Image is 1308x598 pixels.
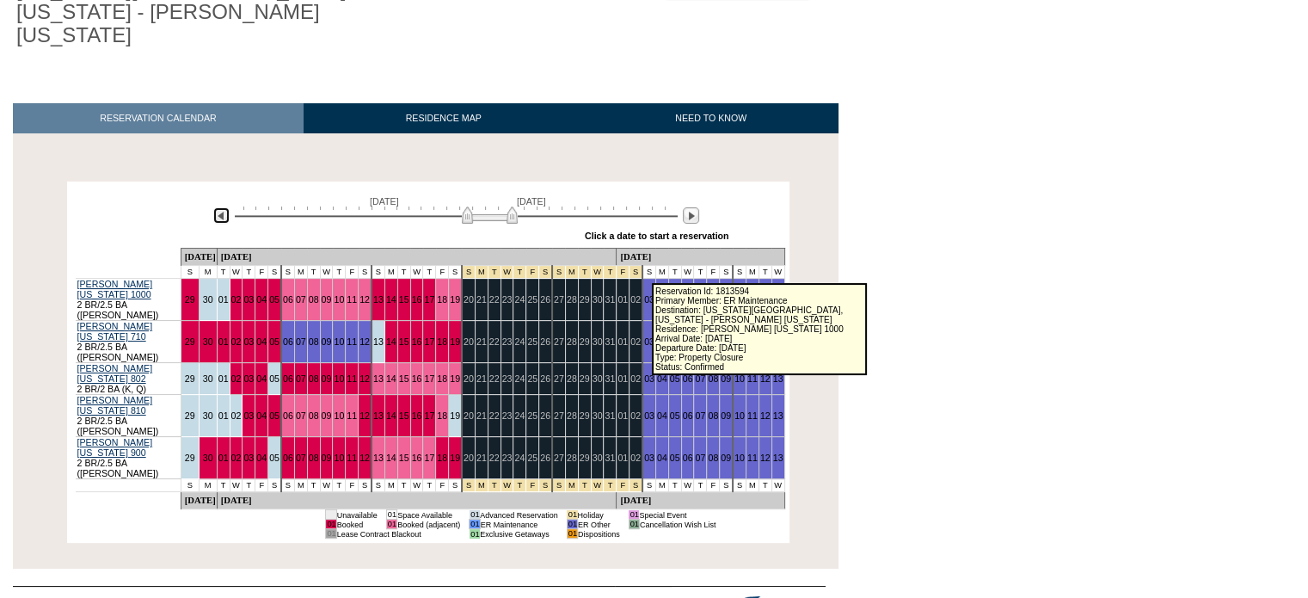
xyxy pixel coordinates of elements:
[218,336,229,347] a: 01
[322,373,332,384] a: 09
[322,453,332,463] a: 09
[437,294,447,305] a: 18
[255,479,268,492] td: F
[217,266,230,279] td: T
[552,321,565,363] td: 27
[373,294,384,305] a: 13
[181,266,199,279] td: S
[526,395,539,437] td: 25
[475,321,488,363] td: 21
[526,437,539,479] td: 25
[539,437,552,479] td: 26
[604,363,617,395] td: 31
[475,395,488,437] td: 21
[604,437,617,479] td: 31
[552,437,565,479] td: 27
[500,321,513,363] td: 23
[423,266,436,279] td: T
[629,395,642,437] td: 02
[359,373,370,384] a: 12
[231,453,242,463] a: 02
[322,294,332,305] a: 09
[76,321,181,363] td: 2 BR/2.5 BA ([PERSON_NAME])
[243,294,254,305] a: 03
[436,479,449,492] td: F
[255,266,268,279] td: F
[384,266,397,279] td: M
[437,373,447,384] a: 18
[334,410,344,421] a: 10
[283,294,293,305] a: 06
[399,373,409,384] a: 15
[552,363,565,395] td: 27
[500,266,513,279] td: Christmas 2026
[475,279,488,321] td: 21
[231,373,242,384] a: 02
[565,437,578,479] td: 28
[552,279,565,321] td: 27
[539,321,552,363] td: 26
[217,363,230,395] td: 01
[334,294,344,305] a: 10
[578,321,591,363] td: 29
[644,453,654,463] a: 03
[386,336,396,347] a: 14
[397,266,410,279] td: T
[760,453,771,463] a: 12
[217,249,617,266] td: [DATE]
[268,437,281,479] td: 05
[747,453,758,463] a: 11
[526,321,539,363] td: 25
[488,279,500,321] td: 22
[449,266,462,279] td: S
[629,437,642,479] td: 02
[76,363,181,395] td: 2 BR/2 BA (K, Q)
[269,294,279,305] a: 05
[322,336,332,347] a: 09
[181,363,199,395] td: 29
[199,363,217,395] td: 30
[386,373,396,384] a: 14
[424,336,434,347] a: 17
[655,266,668,279] td: M
[462,395,475,437] td: 20
[513,395,526,437] td: 24
[410,266,423,279] td: W
[386,410,396,421] a: 14
[399,410,409,421] a: 15
[217,279,230,321] td: 01
[578,363,591,395] td: 29
[644,410,654,421] a: 03
[230,479,243,492] td: W
[304,103,584,133] a: RESIDENCE MAP
[437,410,447,421] a: 18
[585,231,729,241] div: Click a date to start a reservation
[734,453,745,463] a: 10
[604,395,617,437] td: 31
[552,395,565,437] td: 27
[347,453,357,463] a: 11
[747,410,758,421] a: 11
[565,363,578,395] td: 28
[513,279,526,321] td: 24
[412,294,422,305] a: 16
[644,373,654,384] a: 03
[268,479,281,492] td: S
[526,363,539,395] td: 25
[695,453,705,463] a: 07
[203,336,213,347] a: 30
[475,363,488,395] td: 21
[708,410,718,421] a: 08
[758,266,771,279] td: T
[604,321,617,363] td: 31
[644,336,654,347] a: 03
[181,479,199,492] td: S
[256,336,267,347] a: 04
[347,410,357,421] a: 11
[359,453,370,463] a: 12
[412,336,422,347] a: 16
[283,453,293,463] a: 06
[437,336,447,347] a: 18
[629,279,642,321] td: 02
[591,437,604,479] td: 30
